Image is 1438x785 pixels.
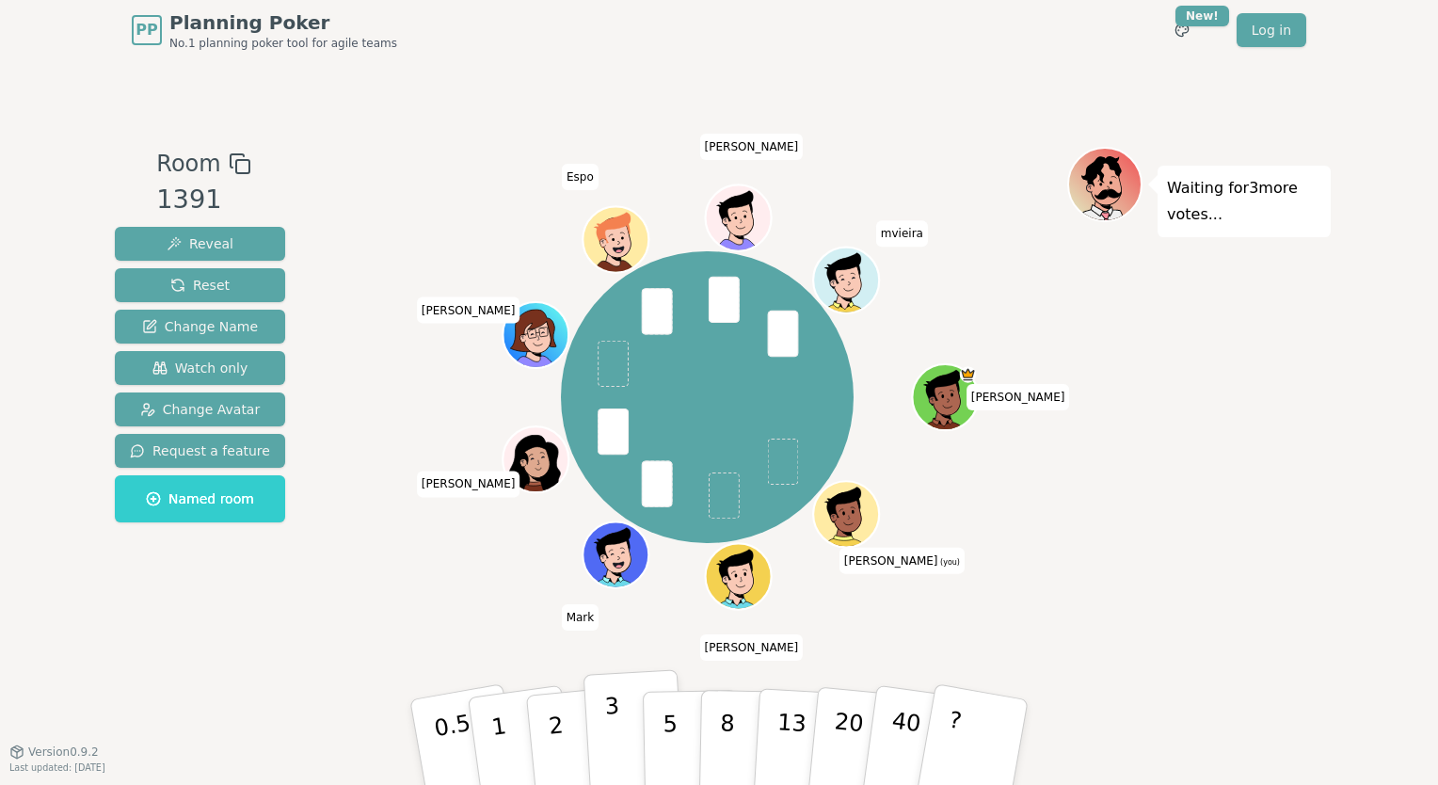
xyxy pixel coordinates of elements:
button: Change Name [115,310,285,344]
a: PPPlanning PokerNo.1 planning poker tool for agile teams [132,9,397,51]
span: Room [156,147,220,181]
span: PP [136,19,157,41]
span: Change Avatar [140,400,261,419]
span: Click to change your name [417,471,520,497]
span: Click to change your name [417,297,520,324]
button: New! [1165,13,1199,47]
button: Reset [115,268,285,302]
button: Change Avatar [115,392,285,426]
span: Reset [170,276,230,295]
span: Click to change your name [700,634,804,661]
span: No.1 planning poker tool for agile teams [169,36,397,51]
span: Click to change your name [562,164,599,190]
span: Reveal [167,234,233,253]
a: Log in [1237,13,1306,47]
span: (you) [938,558,961,567]
button: Version0.9.2 [9,745,99,760]
span: Last updated: [DATE] [9,762,105,773]
span: Click to change your name [967,384,1070,410]
span: Click to change your name [839,548,965,574]
button: Named room [115,475,285,522]
button: Watch only [115,351,285,385]
span: Request a feature [130,441,270,460]
span: Named room [146,489,254,508]
span: Click to change your name [700,134,804,160]
button: Click to change your avatar [816,483,878,545]
div: New! [1175,6,1229,26]
button: Request a feature [115,434,285,468]
div: 1391 [156,181,250,219]
span: Rafael is the host [960,366,977,383]
span: Change Name [142,317,258,336]
p: Waiting for 3 more votes... [1167,175,1321,228]
span: Click to change your name [876,220,928,247]
span: Version 0.9.2 [28,745,99,760]
button: Reveal [115,227,285,261]
span: Watch only [152,359,248,377]
span: Click to change your name [562,604,599,631]
span: Planning Poker [169,9,397,36]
